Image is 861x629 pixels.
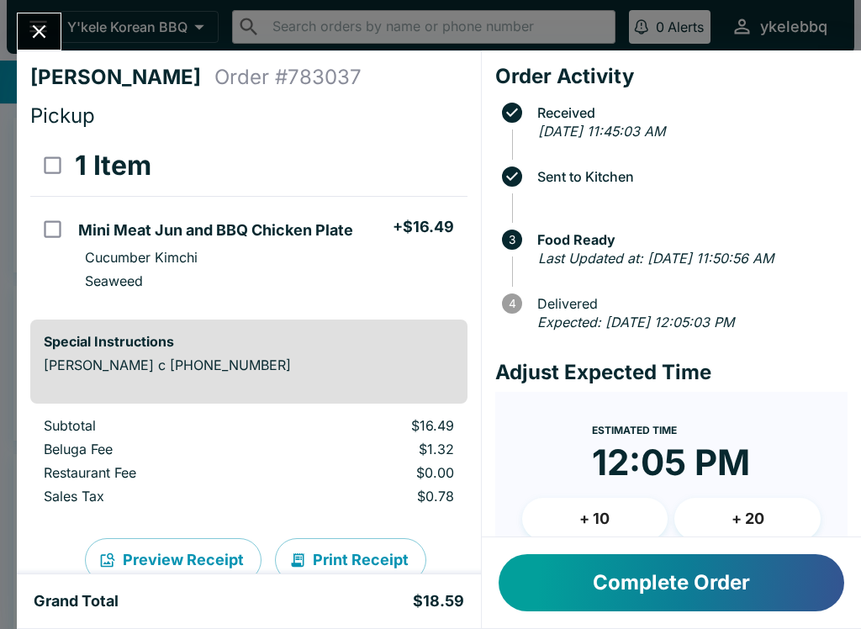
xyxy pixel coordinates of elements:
[538,250,774,267] em: Last Updated at: [DATE] 11:50:56 AM
[30,135,467,306] table: orders table
[538,123,665,140] em: [DATE] 11:45:03 AM
[393,217,454,237] h5: + $16.49
[30,417,467,511] table: orders table
[495,64,848,89] h4: Order Activity
[275,538,426,582] button: Print Receipt
[293,417,453,434] p: $16.49
[44,417,267,434] p: Subtotal
[674,498,821,540] button: + 20
[413,591,464,611] h5: $18.59
[78,220,353,240] h5: Mini Meat Jun and BBQ Chicken Plate
[508,297,515,310] text: 4
[75,149,151,182] h3: 1 Item
[44,464,267,481] p: Restaurant Fee
[44,333,454,350] h6: Special Instructions
[495,360,848,385] h4: Adjust Expected Time
[85,272,143,289] p: Seaweed
[293,488,453,505] p: $0.78
[529,296,848,311] span: Delivered
[293,441,453,457] p: $1.32
[214,65,362,90] h4: Order # 783037
[85,538,261,582] button: Preview Receipt
[30,103,95,128] span: Pickup
[85,249,198,266] p: Cucumber Kimchi
[522,498,668,540] button: + 10
[529,105,848,120] span: Received
[44,357,454,373] p: [PERSON_NAME] c [PHONE_NUMBER]
[30,65,214,90] h4: [PERSON_NAME]
[537,314,734,330] em: Expected: [DATE] 12:05:03 PM
[529,169,848,184] span: Sent to Kitchen
[293,464,453,481] p: $0.00
[592,441,750,484] time: 12:05 PM
[499,554,844,611] button: Complete Order
[18,13,61,50] button: Close
[44,441,267,457] p: Beluga Fee
[509,233,515,246] text: 3
[592,424,677,436] span: Estimated Time
[44,488,267,505] p: Sales Tax
[529,232,848,247] span: Food Ready
[34,591,119,611] h5: Grand Total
